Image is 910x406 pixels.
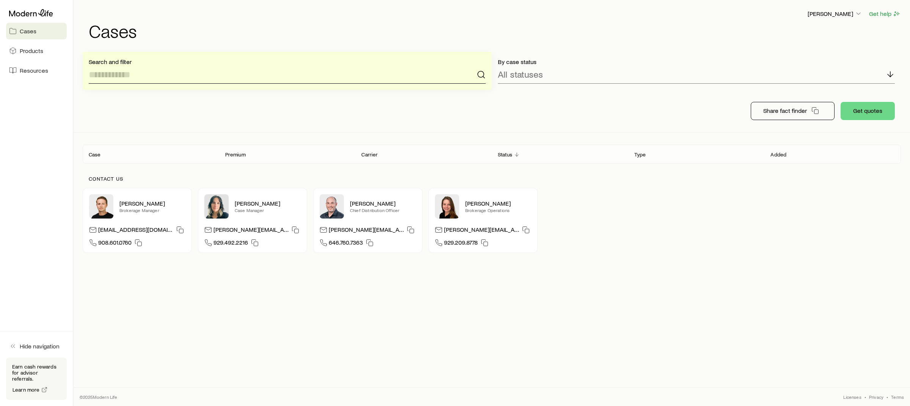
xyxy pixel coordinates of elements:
[843,394,861,400] a: Licenses
[6,23,67,39] a: Cases
[320,194,344,219] img: Dan Pierson
[807,9,863,19] button: [PERSON_NAME]
[6,62,67,79] a: Resources
[80,394,118,400] p: © 2025 Modern Life
[213,239,248,249] span: 929.492.2216
[89,176,895,182] p: Contact us
[435,194,459,219] img: Ellen Wall
[83,145,901,164] div: Client cases
[350,200,416,207] p: [PERSON_NAME]
[204,194,229,219] img: Lisette Vega
[329,239,363,249] span: 646.760.7363
[350,207,416,213] p: Chief Distribution Officer
[89,151,101,158] p: Case
[498,69,543,80] p: All statuses
[89,22,901,40] h1: Cases
[98,226,173,236] p: [EMAIL_ADDRESS][DOMAIN_NAME]
[808,10,862,17] p: [PERSON_NAME]
[213,226,289,236] p: [PERSON_NAME][EMAIL_ADDRESS][DOMAIN_NAME]
[98,239,132,249] span: 908.601.0760
[329,226,404,236] p: [PERSON_NAME][EMAIL_ADDRESS][DOMAIN_NAME]
[498,151,512,158] p: Status
[20,342,60,350] span: Hide navigation
[20,47,43,55] span: Products
[465,207,531,213] p: Brokerage Operations
[770,151,786,158] p: Added
[634,151,646,158] p: Type
[6,358,67,400] div: Earn cash rewards for advisor referrals.Learn more
[361,151,378,158] p: Carrier
[763,107,807,114] p: Share fact finder
[444,239,478,249] span: 929.209.8778
[13,387,40,392] span: Learn more
[225,151,246,158] p: Premium
[12,364,61,382] p: Earn cash rewards for advisor referrals.
[891,394,904,400] a: Terms
[89,58,486,66] p: Search and filter
[864,394,866,400] span: •
[235,200,301,207] p: [PERSON_NAME]
[751,102,835,120] button: Share fact finder
[869,9,901,18] button: Get help
[444,226,519,236] p: [PERSON_NAME][EMAIL_ADDRESS][DOMAIN_NAME]
[841,102,895,120] button: Get quotes
[886,394,888,400] span: •
[20,27,36,35] span: Cases
[235,207,301,213] p: Case Manager
[89,194,113,219] img: Rich Loeffler
[498,58,895,66] p: By case status
[20,67,48,74] span: Resources
[6,338,67,354] button: Hide navigation
[869,394,883,400] a: Privacy
[119,200,185,207] p: [PERSON_NAME]
[119,207,185,213] p: Brokerage Manager
[6,42,67,59] a: Products
[465,200,531,207] p: [PERSON_NAME]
